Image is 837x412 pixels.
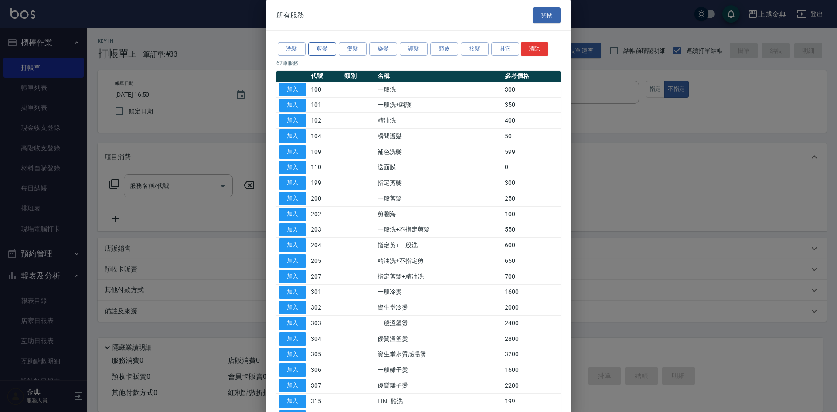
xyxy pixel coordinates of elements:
button: 加入 [279,285,306,299]
td: 199 [309,175,342,191]
td: 精油洗 [375,112,503,128]
td: 指定剪髮 [375,175,503,191]
td: 100 [503,206,561,222]
td: 精油洗+不指定剪 [375,253,503,269]
button: 加入 [279,207,306,221]
button: 加入 [279,82,306,96]
td: 400 [503,112,561,128]
button: 加入 [279,379,306,392]
button: 關閉 [533,7,561,23]
button: 加入 [279,98,306,112]
td: 199 [503,393,561,409]
td: 3200 [503,347,561,362]
button: 加入 [279,192,306,205]
td: 110 [309,160,342,175]
td: 250 [503,191,561,206]
td: 306 [309,362,342,378]
td: 599 [503,144,561,160]
button: 加入 [279,176,306,190]
td: 補色洗髮 [375,144,503,160]
button: 接髮 [461,42,489,56]
td: 2400 [503,315,561,331]
th: 代號 [309,70,342,82]
td: 650 [503,253,561,269]
td: 優質離子燙 [375,378,503,393]
button: 加入 [279,301,306,314]
td: 300 [503,175,561,191]
td: 一般洗+瞬護 [375,97,503,113]
button: 加入 [279,145,306,158]
button: 燙髮 [339,42,367,56]
td: 101 [309,97,342,113]
button: 加入 [279,254,306,268]
td: 100 [309,82,342,97]
td: 204 [309,237,342,253]
td: 200 [309,191,342,206]
button: 加入 [279,347,306,361]
td: 301 [309,284,342,300]
td: 優質溫塑燙 [375,331,503,347]
td: 50 [503,128,561,144]
td: 一般洗+不指定剪髮 [375,222,503,238]
button: 加入 [279,223,306,236]
td: 資生堂水質感湯燙 [375,347,503,362]
td: 1600 [503,284,561,300]
th: 名稱 [375,70,503,82]
button: 洗髮 [278,42,306,56]
th: 參考價格 [503,70,561,82]
button: 加入 [279,363,306,377]
td: 205 [309,253,342,269]
td: 300 [503,82,561,97]
td: 550 [503,222,561,238]
button: 頭皮 [430,42,458,56]
td: 315 [309,393,342,409]
td: 350 [503,97,561,113]
td: 指定剪+一般洗 [375,237,503,253]
td: 303 [309,315,342,331]
button: 護髮 [400,42,428,56]
button: 加入 [279,129,306,143]
td: 剪瀏海 [375,206,503,222]
td: 0 [503,160,561,175]
td: 307 [309,378,342,393]
button: 其它 [491,42,519,56]
button: 清除 [521,42,548,56]
button: 加入 [279,160,306,174]
td: 一般冷燙 [375,284,503,300]
td: 700 [503,269,561,284]
td: 104 [309,128,342,144]
td: 2000 [503,300,561,315]
td: 指定剪髮+精油洗 [375,269,503,284]
td: 一般剪髮 [375,191,503,206]
button: 加入 [279,317,306,330]
td: 一般離子燙 [375,362,503,378]
td: 207 [309,269,342,284]
td: 一般溫塑燙 [375,315,503,331]
td: 資生堂冷燙 [375,300,503,315]
button: 加入 [279,332,306,345]
td: 一般洗 [375,82,503,97]
td: 305 [309,347,342,362]
td: 304 [309,331,342,347]
td: 1600 [503,362,561,378]
td: 203 [309,222,342,238]
th: 類別 [342,70,376,82]
span: 所有服務 [276,10,304,19]
button: 加入 [279,238,306,252]
td: 瞬間護髮 [375,128,503,144]
td: LINE酷洗 [375,393,503,409]
td: 202 [309,206,342,222]
td: 2200 [503,378,561,393]
button: 加入 [279,114,306,127]
button: 加入 [279,269,306,283]
td: 2800 [503,331,561,347]
td: 600 [503,237,561,253]
td: 109 [309,144,342,160]
button: 加入 [279,394,306,408]
p: 62 筆服務 [276,59,561,67]
td: 102 [309,112,342,128]
button: 染髮 [369,42,397,56]
td: 302 [309,300,342,315]
button: 剪髮 [308,42,336,56]
td: 送面膜 [375,160,503,175]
